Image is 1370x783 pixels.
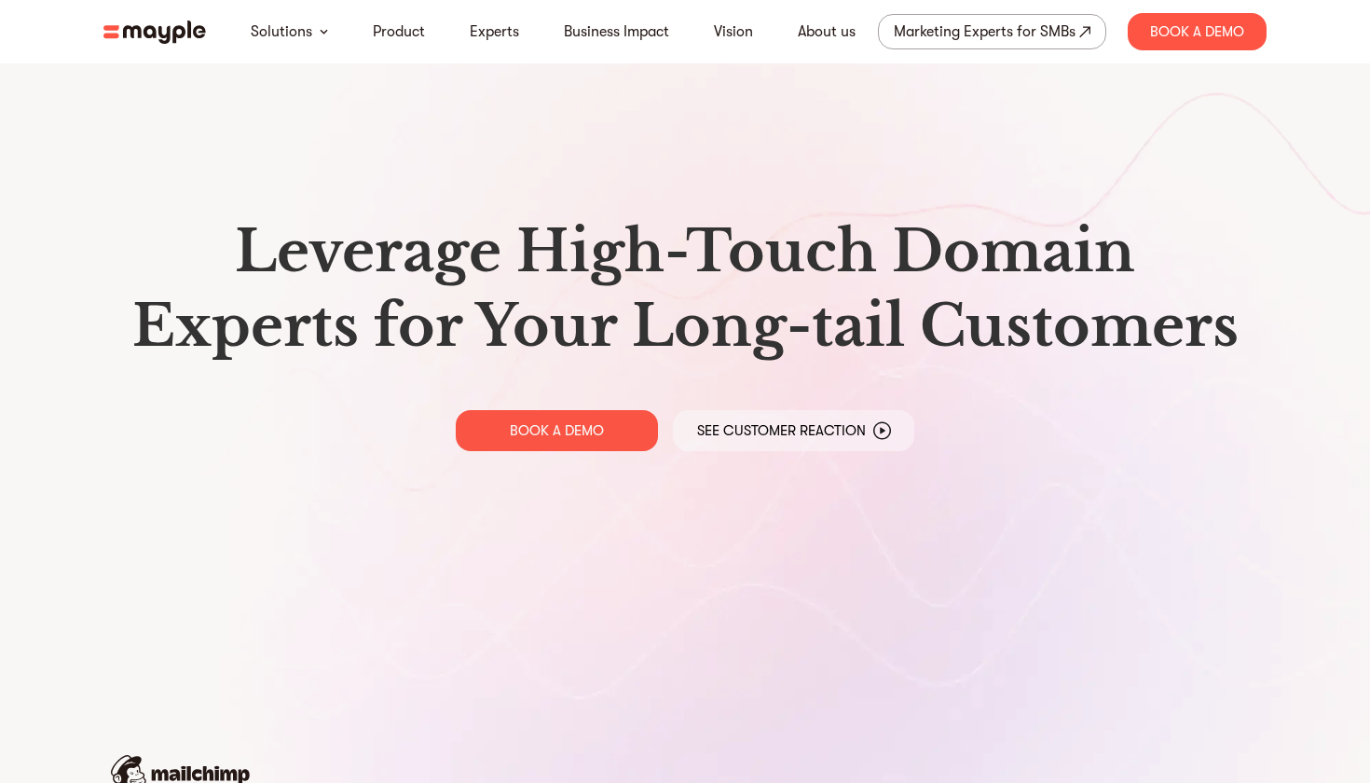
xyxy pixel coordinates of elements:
[798,21,856,43] a: About us
[118,214,1252,364] h1: Leverage High-Touch Domain Experts for Your Long-tail Customers
[714,21,753,43] a: Vision
[373,21,425,43] a: Product
[673,410,914,451] a: See Customer Reaction
[456,410,658,451] a: BOOK A DEMO
[564,21,669,43] a: Business Impact
[1128,13,1267,50] div: Book A Demo
[894,19,1075,45] div: Marketing Experts for SMBs
[697,421,866,440] p: See Customer Reaction
[878,14,1106,49] a: Marketing Experts for SMBs
[103,21,206,44] img: mayple-logo
[251,21,312,43] a: Solutions
[510,421,604,440] p: BOOK A DEMO
[470,21,519,43] a: Experts
[320,29,328,34] img: arrow-down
